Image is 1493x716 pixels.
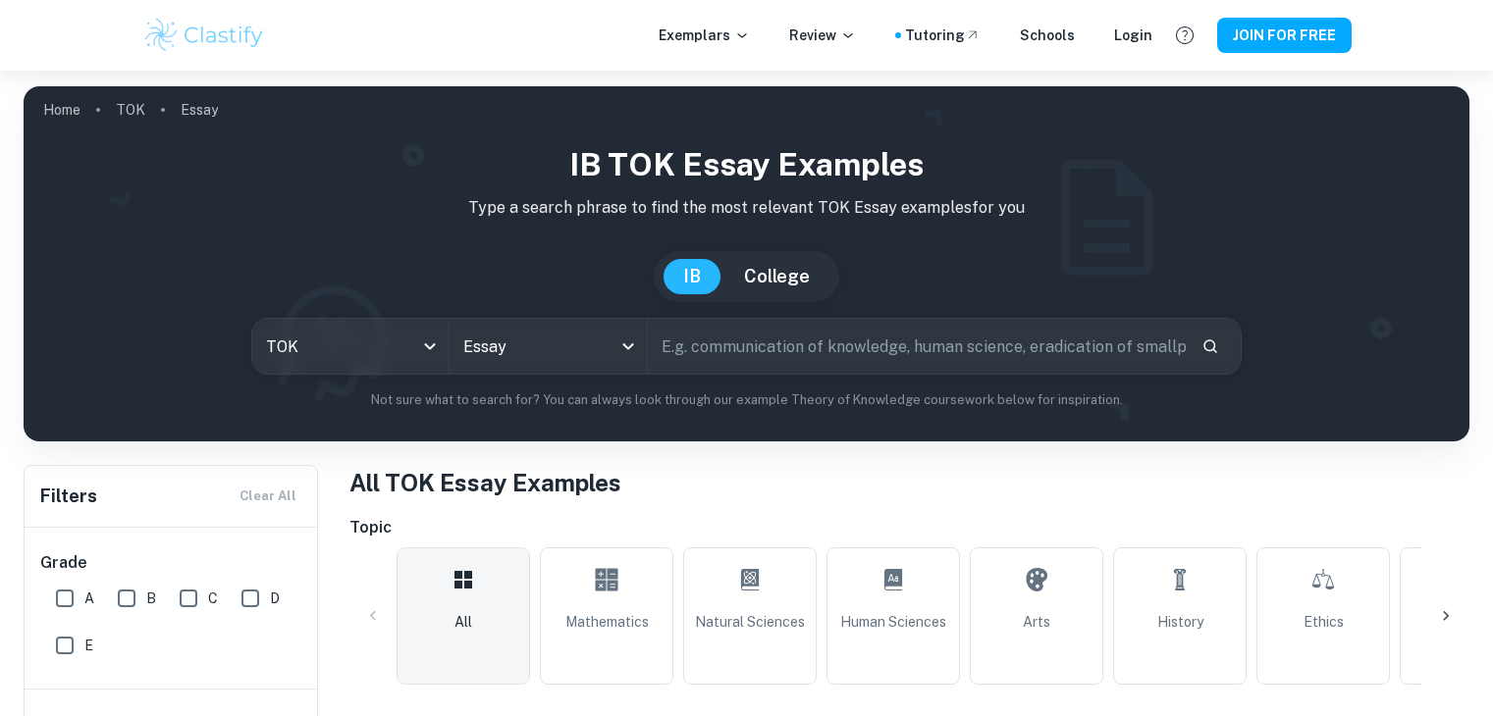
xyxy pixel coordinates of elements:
a: Tutoring [905,25,981,46]
div: Essay [450,319,646,374]
span: A [84,588,94,609]
span: History [1157,611,1203,633]
img: profile cover [24,86,1469,441]
input: E.g. communication of knowledge, human science, eradication of smallpox... [648,319,1186,374]
h6: Topic [349,516,1469,539]
button: JOIN FOR FREE [1217,18,1352,53]
h1: All TOK Essay Examples [349,465,1469,500]
span: Arts [1023,611,1050,633]
a: Login [1114,25,1152,46]
a: Home [43,96,80,124]
p: Type a search phrase to find the most relevant TOK Essay examples for you [39,196,1454,220]
span: Mathematics [565,611,649,633]
span: All [454,611,472,633]
h6: Filters [40,483,97,510]
span: Natural Sciences [695,611,805,633]
button: Help and Feedback [1168,19,1201,52]
a: Schools [1020,25,1075,46]
span: D [270,588,280,609]
span: B [146,588,156,609]
span: Human Sciences [840,611,946,633]
p: Not sure what to search for? You can always look through our example Theory of Knowledge coursewo... [39,390,1454,410]
span: C [208,588,218,609]
a: TOK [116,96,145,124]
div: TOK [252,319,449,374]
p: Exemplars [659,25,750,46]
h1: IB TOK Essay examples [39,141,1454,188]
p: Review [789,25,856,46]
span: Ethics [1304,611,1344,633]
h6: Grade [40,551,303,575]
span: E [84,635,93,656]
button: IB [664,259,720,294]
p: Essay [181,99,218,121]
button: College [724,259,829,294]
img: Clastify logo [142,16,267,55]
button: Search [1194,330,1227,363]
